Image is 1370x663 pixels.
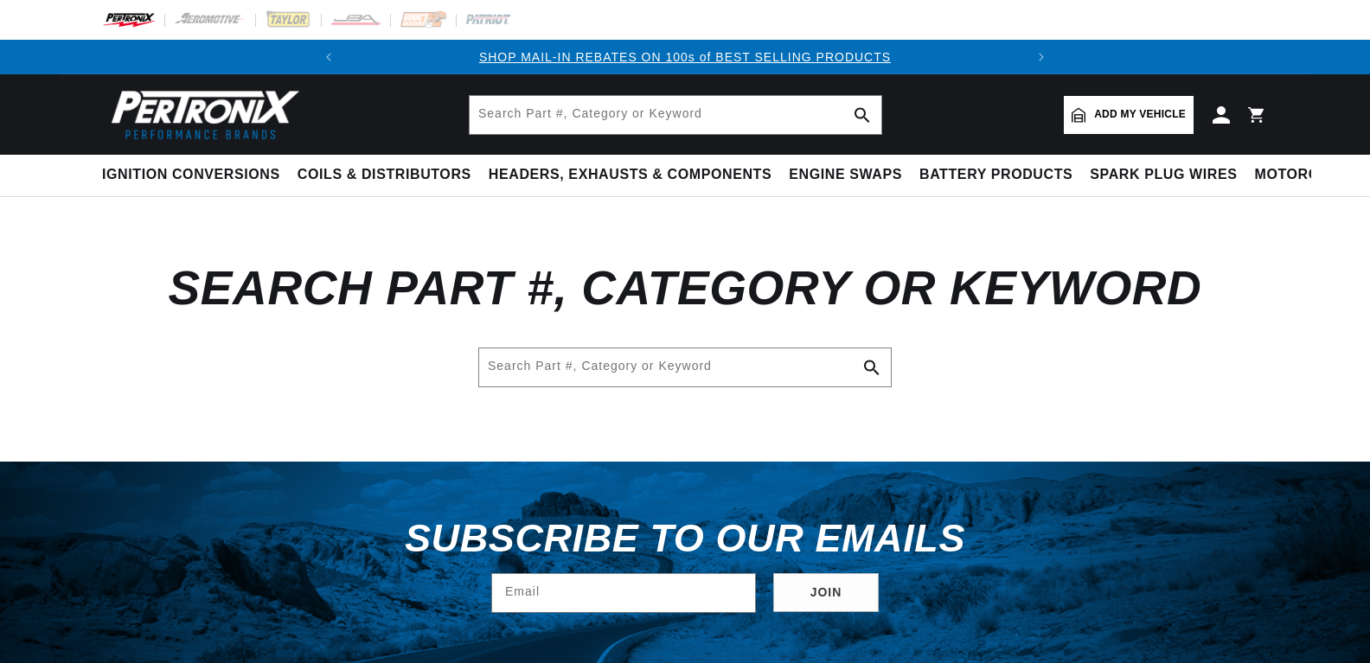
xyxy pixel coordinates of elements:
h1: Search Part #, Category or Keyword [102,268,1268,309]
summary: Battery Products [911,155,1081,195]
input: Search Part #, Category or Keyword [479,348,891,386]
h3: Subscribe to our emails [405,522,965,555]
slideshow-component: Translation missing: en.sections.announcements.announcement_bar [59,40,1311,74]
input: Search Part #, Category or Keyword [470,96,881,134]
span: Ignition Conversions [102,166,280,184]
span: Add my vehicle [1094,106,1186,123]
summary: Headers, Exhausts & Components [480,155,780,195]
summary: Ignition Conversions [102,155,289,195]
button: search button [843,96,881,134]
span: Coils & Distributors [298,166,471,184]
button: Search Part #, Category or Keyword [853,348,891,386]
input: Email [492,574,755,612]
img: Pertronix [102,85,301,144]
summary: Spark Plug Wires [1081,155,1245,195]
summary: Motorcycle [1246,155,1367,195]
button: Subscribe [773,573,879,612]
span: Headers, Exhausts & Components [489,166,771,184]
span: Motorcycle [1255,166,1358,184]
summary: Coils & Distributors [289,155,480,195]
summary: Engine Swaps [780,155,911,195]
a: Add my vehicle [1064,96,1194,134]
button: Translation missing: en.sections.announcements.next_announcement [1024,40,1059,74]
span: Battery Products [919,166,1072,184]
a: SHOP MAIL-IN REBATES ON 100s of BEST SELLING PRODUCTS [479,50,891,64]
span: Engine Swaps [789,166,902,184]
span: Spark Plug Wires [1090,166,1237,184]
button: Translation missing: en.sections.announcements.previous_announcement [311,40,346,74]
div: 1 of 2 [346,48,1025,67]
div: Announcement [346,48,1025,67]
